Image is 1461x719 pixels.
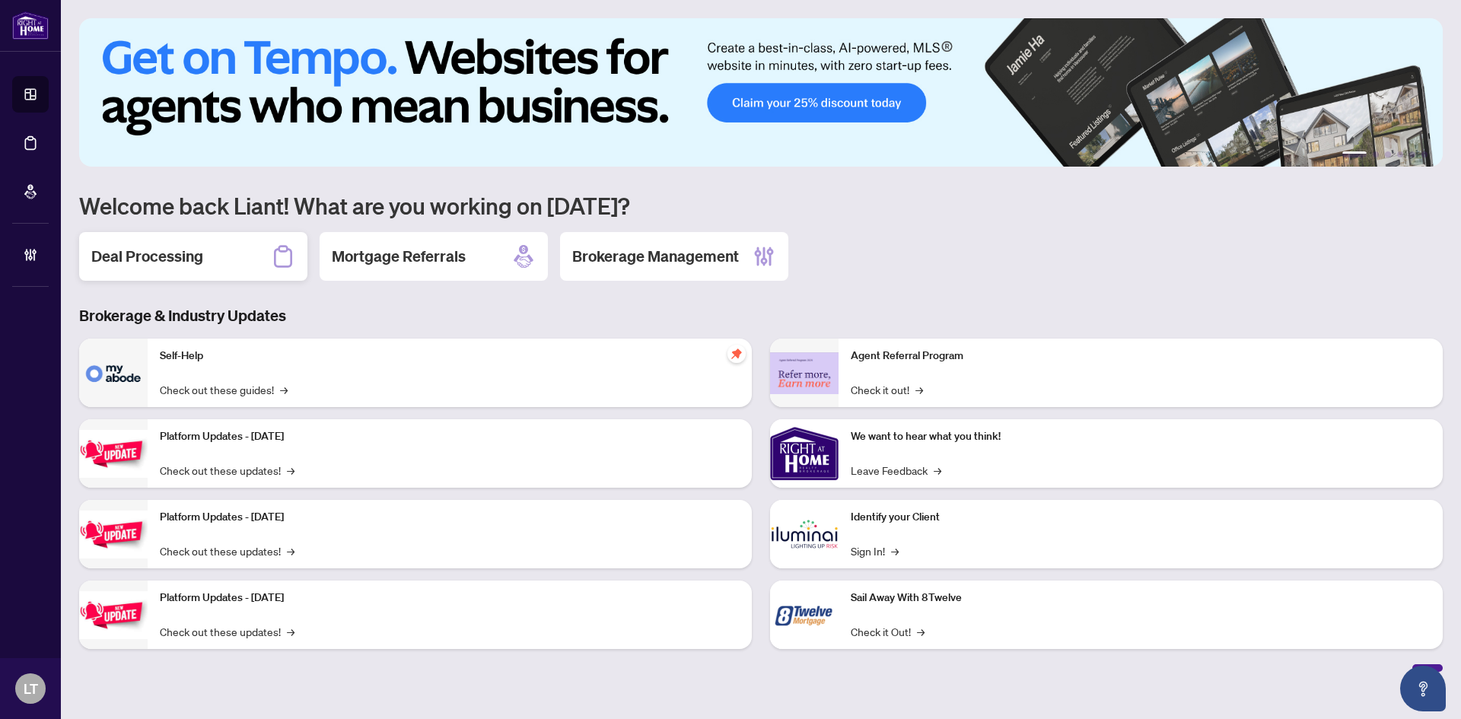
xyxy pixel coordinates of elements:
[160,348,740,364] p: Self-Help
[160,381,288,398] a: Check out these guides!→
[160,462,294,479] a: Check out these updates!→
[1421,151,1428,157] button: 6
[770,419,839,488] img: We want to hear what you think!
[851,509,1431,526] p: Identify your Client
[79,591,148,639] img: Platform Updates - June 23, 2025
[770,500,839,568] img: Identify your Client
[12,11,49,40] img: logo
[1385,151,1391,157] button: 3
[727,345,746,363] span: pushpin
[332,246,466,267] h2: Mortgage Referrals
[160,509,740,526] p: Platform Updates - [DATE]
[79,339,148,407] img: Self-Help
[851,428,1431,445] p: We want to hear what you think!
[79,511,148,558] img: Platform Updates - July 8, 2025
[160,542,294,559] a: Check out these updates!→
[917,623,925,640] span: →
[770,581,839,649] img: Sail Away With 8Twelve
[851,623,925,640] a: Check it Out!→
[24,678,38,699] span: LT
[572,246,739,267] h2: Brokerage Management
[851,590,1431,606] p: Sail Away With 8Twelve
[770,352,839,394] img: Agent Referral Program
[1400,666,1446,711] button: Open asap
[915,381,923,398] span: →
[934,462,941,479] span: →
[79,305,1443,326] h3: Brokerage & Industry Updates
[891,542,899,559] span: →
[1342,151,1367,157] button: 1
[851,462,941,479] a: Leave Feedback→
[160,623,294,640] a: Check out these updates!→
[287,462,294,479] span: →
[287,542,294,559] span: →
[79,191,1443,220] h1: Welcome back Liant! What are you working on [DATE]?
[91,246,203,267] h2: Deal Processing
[160,428,740,445] p: Platform Updates - [DATE]
[79,430,148,478] img: Platform Updates - July 21, 2025
[851,381,923,398] a: Check it out!→
[1373,151,1379,157] button: 2
[160,590,740,606] p: Platform Updates - [DATE]
[851,348,1431,364] p: Agent Referral Program
[287,623,294,640] span: →
[851,542,899,559] a: Sign In!→
[1409,151,1415,157] button: 5
[1397,151,1403,157] button: 4
[79,18,1443,167] img: Slide 0
[280,381,288,398] span: →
